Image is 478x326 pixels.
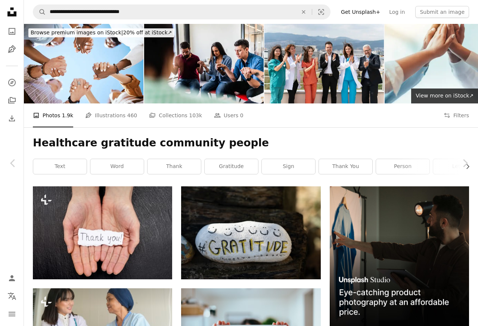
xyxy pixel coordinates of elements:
[319,159,372,174] a: thank you
[415,6,469,18] button: Submit an image
[264,24,384,103] img: Healthcare Professionals Applauding Recovered Patient, Milestone, or Mentor
[385,6,409,18] a: Log in
[31,30,172,35] span: 20% off at iStock ↗
[181,229,320,236] a: a white and yellow object with writing on it
[4,75,19,90] a: Explore
[330,186,469,326] img: file-1715714098234-25b8b4e9d8faimage
[85,103,137,127] a: Illustrations 460
[31,30,123,35] span: Browse premium images on iStock |
[295,5,312,19] button: Clear
[240,111,243,119] span: 0
[90,159,144,174] a: word
[312,5,330,19] button: Visual search
[4,111,19,126] a: Download History
[214,103,243,127] a: Users 0
[4,271,19,286] a: Log in / Sign up
[262,159,315,174] a: sign
[127,111,137,119] span: 460
[4,93,19,108] a: Collections
[33,5,46,19] button: Search Unsplash
[4,24,19,39] a: Photos
[336,6,385,18] a: Get Unsplash+
[444,103,469,127] button: Filters
[181,186,320,279] img: a white and yellow object with writing on it
[24,24,143,103] img: Diversity, support and people holding hands in trust and unity for community against sky backgrou...
[33,136,469,150] h1: Healthcare gratitude community people
[205,159,258,174] a: gratitude
[148,159,201,174] a: thank
[4,289,19,304] button: Language
[33,4,330,19] form: Find visuals sitewide
[411,89,478,103] a: View more on iStock↗
[144,24,264,103] img: Religious group praying for each other in a meeting
[33,186,172,279] img: In the palms of a piece of paper with the inscription thank you on a black background. Human hand...
[33,159,87,174] a: text
[4,307,19,322] button: Menu
[4,42,19,57] a: Illustrations
[376,159,429,174] a: person
[189,111,202,119] span: 103k
[416,93,474,99] span: View more on iStock ↗
[33,229,172,236] a: In the palms of a piece of paper with the inscription thank you on a black background. Human hand...
[149,103,202,127] a: Collections 103k
[24,24,179,42] a: Browse premium images on iStock|20% off at iStock↗
[452,127,478,199] a: Next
